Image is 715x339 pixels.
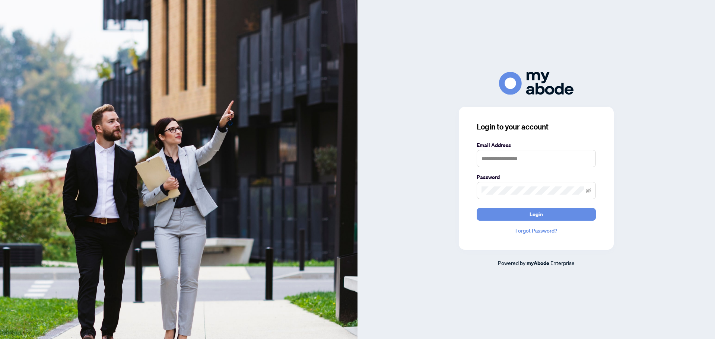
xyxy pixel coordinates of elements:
[586,188,591,193] span: eye-invisible
[477,208,596,221] button: Login
[477,122,596,132] h3: Login to your account
[527,259,549,267] a: myAbode
[498,259,525,266] span: Powered by
[477,141,596,149] label: Email Address
[499,72,573,95] img: ma-logo
[530,208,543,220] span: Login
[550,259,575,266] span: Enterprise
[477,227,596,235] a: Forgot Password?
[477,173,596,181] label: Password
